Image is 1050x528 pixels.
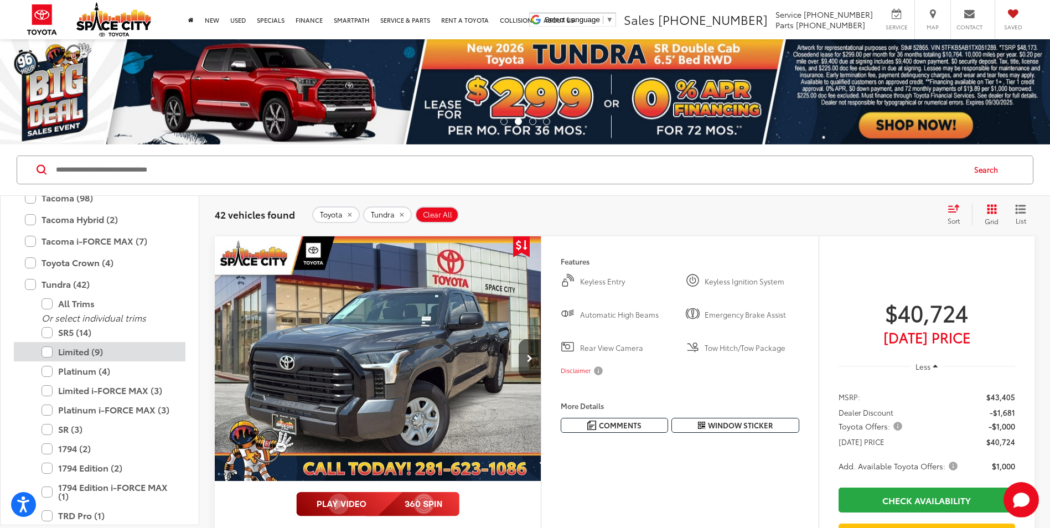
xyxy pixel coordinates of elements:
[415,206,459,223] button: Clear All
[545,15,600,24] span: Select Language
[42,478,174,506] label: 1794 Edition i-FORCE MAX (1)
[42,311,146,324] i: Or select individual trims
[986,436,1015,447] span: $40,724
[423,210,452,219] span: Clear All
[25,253,174,272] label: Toyota Crown (4)
[42,400,174,420] label: Platinum i-FORCE MAX (3)
[42,439,174,458] label: 1794 (2)
[296,492,459,516] img: full motion video
[705,276,799,287] span: Keyless Ignition System
[214,236,542,482] div: 2026 Toyota Tundra SR 0
[839,421,904,432] span: Toyota Offers:
[839,332,1015,343] span: [DATE] Price
[990,407,1015,418] span: -$1,681
[606,15,613,24] span: ▼
[25,275,174,294] label: Tundra (42)
[992,460,1015,472] span: $1,000
[804,9,873,20] span: [PHONE_NUMBER]
[658,11,768,28] span: [PHONE_NUMBER]
[796,19,865,30] span: [PHONE_NUMBER]
[708,420,773,431] span: Window Sticker
[671,418,799,433] button: Window Sticker
[519,339,541,378] button: Next image
[42,420,174,439] label: SR (3)
[55,157,964,183] input: Search by Make, Model, or Keyword
[42,361,174,381] label: Platinum (4)
[986,391,1015,402] span: $43,405
[911,356,944,376] button: Less
[214,236,542,482] img: 2026 Toyota Tundra SR
[320,210,343,219] span: Toyota
[839,298,1015,326] span: $40,724
[1004,482,1039,517] svg: Start Chat
[839,460,960,472] span: Add. Available Toyota Offers:
[371,210,395,219] span: Tundra
[561,257,799,265] h4: Features
[599,420,642,431] span: Comments
[1001,23,1025,31] span: Saved
[25,210,174,229] label: Tacoma Hybrid (2)
[25,188,174,208] label: Tacoma (98)
[775,19,794,30] span: Parts
[312,206,360,223] button: remove Toyota
[561,418,668,433] button: Comments
[698,421,705,430] i: Window Sticker
[972,204,1007,226] button: Grid View
[956,23,982,31] span: Contact
[839,391,860,402] span: MSRP:
[839,421,906,432] button: Toyota Offers:
[214,236,542,482] a: 2026 Toyota Tundra SR2026 Toyota Tundra SR2026 Toyota Tundra SR2026 Toyota Tundra SR
[839,460,961,472] button: Add. Available Toyota Offers:
[775,9,801,20] span: Service
[985,216,999,226] span: Grid
[561,366,591,375] span: Disclaimer
[580,309,674,320] span: Automatic High Beams
[1004,482,1039,517] button: Toggle Chat Window
[624,11,655,28] span: Sales
[42,294,174,313] label: All Trims
[561,359,605,382] button: Disclaimer
[884,23,909,31] span: Service
[839,436,885,447] span: [DATE] PRICE
[76,2,151,37] img: Space City Toyota
[580,276,674,287] span: Keyless Entry
[915,361,930,371] span: Less
[839,488,1015,513] a: Check Availability
[705,343,799,354] span: Tow Hitch/Tow Package
[42,342,174,361] label: Limited (9)
[42,381,174,400] label: Limited i-FORCE MAX (3)
[42,458,174,478] label: 1794 Edition (2)
[964,156,1014,184] button: Search
[580,343,674,354] span: Rear View Camera
[561,402,799,410] h4: More Details
[587,421,596,430] img: Comments
[42,323,174,342] label: SR5 (14)
[839,407,893,418] span: Dealer Discount
[25,231,174,251] label: Tacoma i-FORCE MAX (7)
[513,236,530,257] span: Get Price Drop Alert
[948,216,960,225] span: Sort
[705,309,799,320] span: Emergency Brake Assist
[363,206,412,223] button: remove Tundra
[215,208,295,221] span: 42 vehicles found
[1007,204,1035,226] button: List View
[942,204,972,226] button: Select sort value
[989,421,1015,432] span: -$1,000
[920,23,945,31] span: Map
[1015,216,1026,225] span: List
[42,506,174,525] label: TRD Pro (1)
